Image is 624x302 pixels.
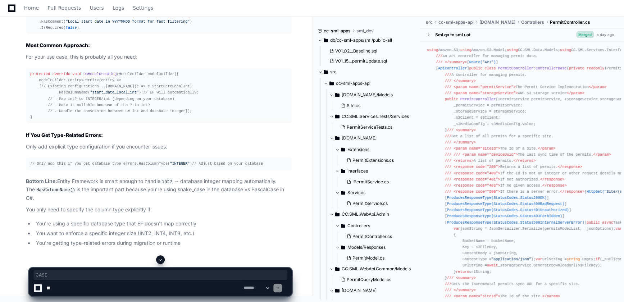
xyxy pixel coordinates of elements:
span: <response code="403"> [454,183,500,188]
span: PermitExtensions.cs [352,157,394,163]
span: A controller for managing permits. [445,73,527,77]
span: protected [30,72,50,76]
span: OnModelCreating [83,72,117,76]
span: src [330,69,337,75]
span: V01_15__permitUpdate.sql [335,58,387,64]
span: /// [445,91,451,95]
span: Models/Responses [347,244,386,250]
svg: Directory [341,167,345,175]
svg: Directory [335,91,340,99]
span: ProducesResponseType(StatusCodes.Status200OK) [447,196,547,200]
span: ModelBuilder modelBuilder [119,72,174,76]
span: false [66,26,77,30]
span: Get a list of all permits for a specific site. [445,134,554,138]
span: An API controller for managing permit data. [436,54,538,58]
span: The last sync time of the permits. [445,152,611,157]
svg: Directory [329,79,334,88]
span: /// [436,60,442,65]
span: /// [445,189,451,194]
span: ( ) [30,72,177,76]
button: Services [335,187,418,198]
span: </returns> [514,159,536,163]
span: PermitController [498,67,534,71]
span: </summary> [454,79,476,83]
button: Extensions [335,144,418,155]
span: Site.cs [347,103,360,109]
span: Interfaces [347,168,368,174]
span: /// [445,177,451,182]
span: public [587,220,600,225]
span: ProducesResponseType(StatusCodes.Status403Forbidden) [447,214,562,219]
span: /// [445,152,451,157]
span: IPermitService.cs [352,179,389,185]
span: /// [445,140,451,145]
code: int? [160,179,174,185]
div: { modelBuilder.Entity<Permit>(entity => { [DOMAIN_NAME](e => e.StartDateLocalInt) .HasColumnName(... [30,71,287,120]
svg: Directory [324,36,328,45]
strong: Most Common Approach: [26,42,90,48]
span: public [469,67,482,71]
span: <returns> [454,159,473,163]
button: PermitController.cs [344,232,414,242]
span: <param name="siteId"> [454,146,500,151]
button: Interfaces [335,165,418,177]
span: CASE [36,272,285,278]
button: Controllers [335,220,418,232]
svg: Directory [335,112,340,121]
button: Models/Responses [335,242,418,253]
svg: Directory [335,210,340,219]
svg: Directory [324,68,328,76]
span: cc-sml-apps-api [336,81,370,86]
span: </response> [542,183,567,188]
button: PermitModel.cs [344,253,414,263]
span: /// [445,79,451,83]
span: /// [445,146,451,151]
span: The Id of a Site. [445,146,556,151]
span: using [460,48,472,52]
button: src [318,66,415,78]
strong: Bottom Line: [26,178,57,184]
span: </param> [566,91,584,95]
button: PermitServiceTests.cs [338,122,414,132]
span: If not authorized. [445,177,565,182]
span: Users [90,6,104,10]
div: Sml qa to sml uat [435,32,470,38]
button: IPermitService.cs [344,177,414,187]
button: [DOMAIN_NAME]/Models [329,89,418,101]
button: cc-sml-apps-api [324,78,418,89]
span: /// [445,73,451,77]
span: <param name="storageService"> [454,91,518,95]
span: Merged [576,31,594,38]
span: /// [445,159,451,163]
span: /// [445,183,451,188]
span: </param> [593,152,611,157]
span: PermitController [460,97,496,101]
span: var [615,226,622,231]
span: void [72,72,81,76]
span: cc-sml-apps [324,28,351,34]
span: class [485,67,496,71]
span: src [425,19,432,25]
span: /// [447,128,454,132]
span: // Existing configurations... [41,84,106,88]
svg: Directory [341,243,345,252]
span: /// [445,134,451,138]
span: V01_02__Baseline.sql [335,48,377,54]
span: Controllers [521,19,544,25]
span: Pull Requests [47,6,81,10]
span: Home [24,6,39,10]
span: </response> [540,177,565,182]
button: Site.cs [338,101,414,111]
span: "API" [482,60,493,65]
span: Settings [133,6,153,10]
span: /// [445,165,451,169]
span: using [560,48,571,52]
span: cc-sml-apps-api [438,19,473,25]
span: "INTEGER" [170,161,190,166]
p: For your use case, this is probably all you need: [26,53,292,61]
span: [DOMAIN_NAME] [479,19,515,25]
span: The Permit Service Implementation [445,85,607,89]
span: /// [445,171,451,175]
svg: Directory [341,188,345,197]
div: a day ago [597,32,614,37]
